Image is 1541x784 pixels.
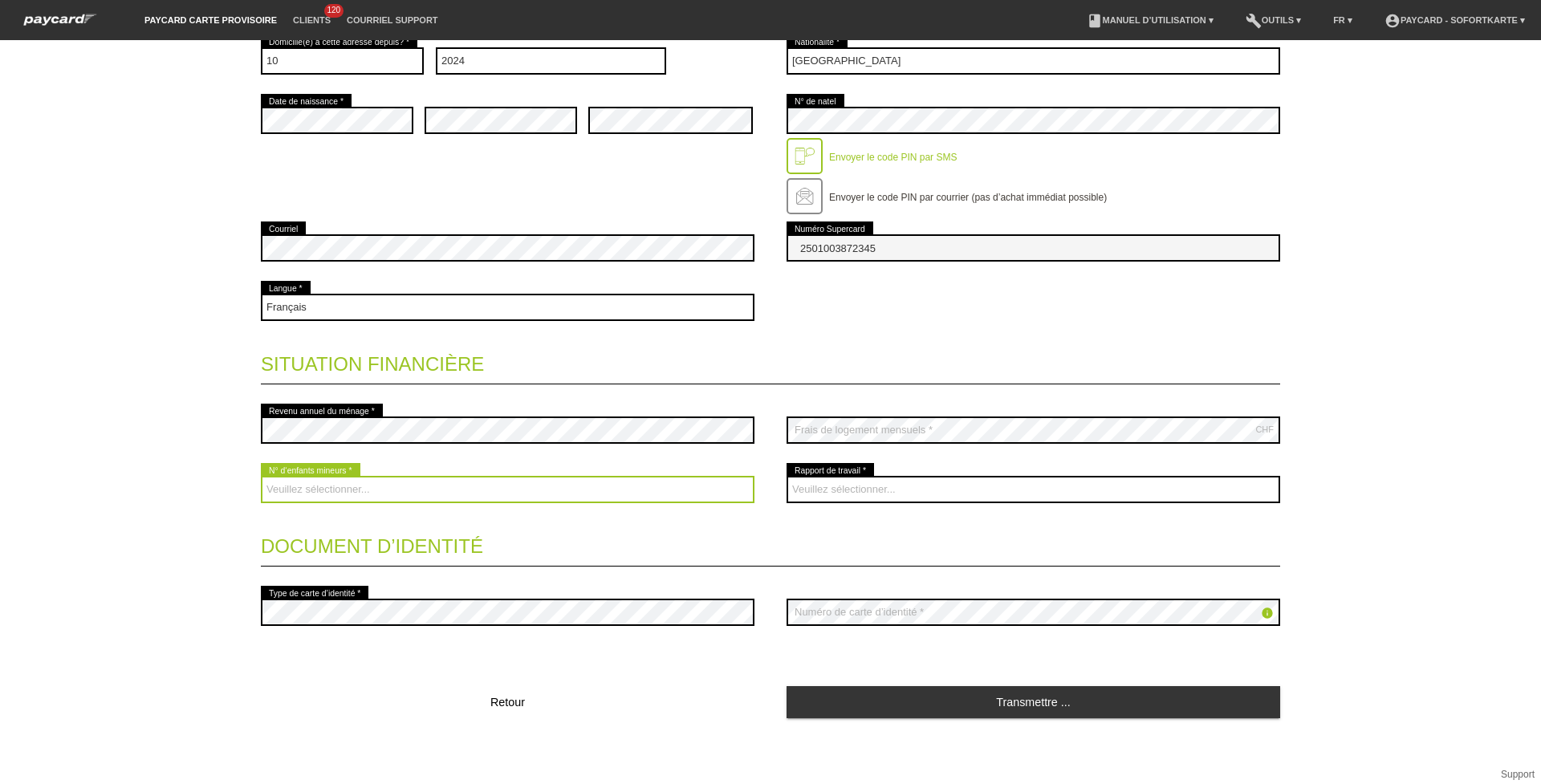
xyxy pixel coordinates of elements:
[261,519,1280,567] legend: Document d’identité
[1238,15,1309,25] a: buildOutils ▾
[1325,15,1360,25] a: FR ▾
[1261,608,1274,622] a: info
[136,15,285,25] a: paycard carte provisoire
[1087,13,1103,29] i: book
[16,11,104,28] img: paycard Sofortkarte
[285,15,339,25] a: Clients
[787,686,1280,717] a: Transmettre ...
[1246,13,1262,29] i: build
[1384,13,1401,29] i: account_circle
[829,192,1107,203] label: Envoyer le code PIN par courrier (pas d’achat immédiat possible)
[16,18,104,30] a: paycard Sofortkarte
[261,337,1280,384] legend: Situation financière
[829,152,957,163] label: Envoyer le code PIN par SMS
[1376,15,1533,25] a: account_circlepaycard - Sofortkarte ▾
[490,696,525,709] span: Retour
[324,4,344,18] span: 120
[1261,607,1274,619] i: info
[261,686,754,718] button: Retour
[1255,424,1274,434] div: CHF
[1079,15,1222,25] a: bookManuel d’utilisation ▾
[339,15,445,25] a: Courriel Support
[1501,769,1535,780] a: Support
